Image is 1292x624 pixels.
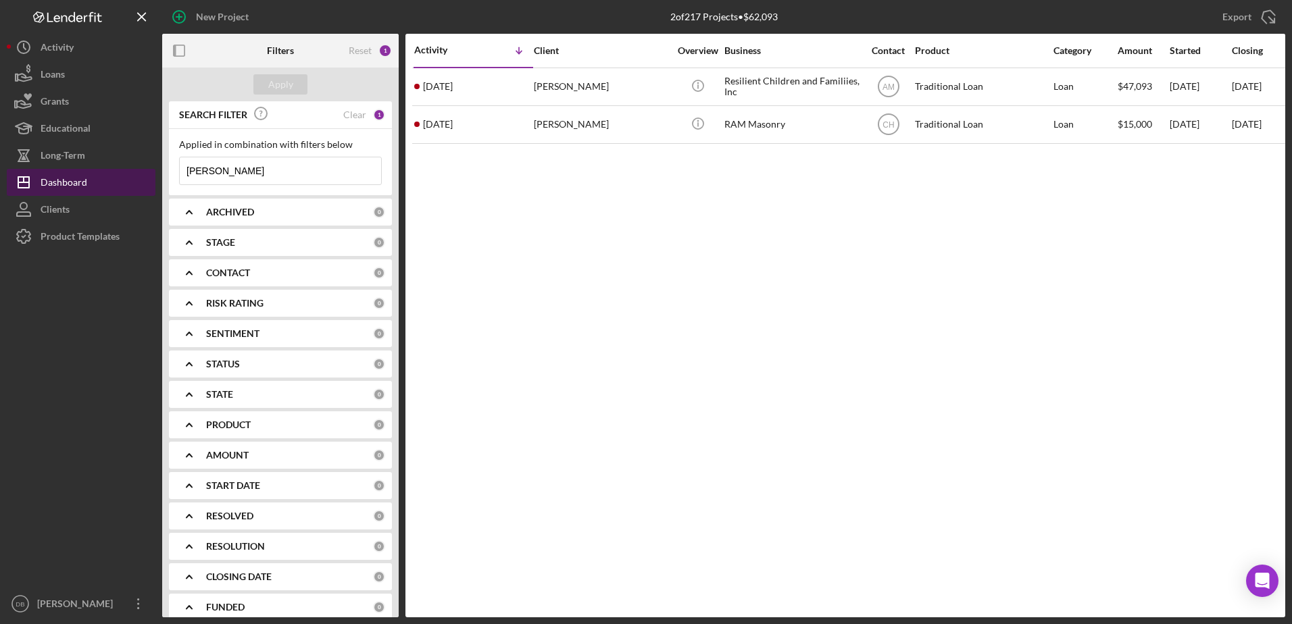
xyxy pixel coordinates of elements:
div: 0 [373,479,385,492]
div: Activity [414,45,474,55]
div: 0 [373,388,385,400]
div: Apply [268,74,293,95]
div: Product [915,45,1050,56]
div: RAM Masonry [724,107,860,142]
b: Filters [267,45,294,56]
button: Product Templates [7,223,155,250]
time: [DATE] [1232,118,1262,130]
div: Long-Term [41,142,85,172]
b: SENTIMENT [206,328,259,339]
div: 2 of 217 Projects • $62,093 [670,11,778,22]
div: Started [1170,45,1231,56]
div: Loan [1053,69,1116,105]
div: Client [534,45,669,56]
text: DB [16,600,24,608]
button: Clients [7,196,155,223]
div: [PERSON_NAME] [534,69,669,105]
div: Business [724,45,860,56]
b: ARCHIVED [206,207,254,217]
text: CH [883,120,894,130]
button: Export [1209,3,1285,30]
button: Dashboard [7,169,155,196]
div: $15,000 [1118,107,1168,142]
button: Loans [7,61,155,88]
div: Educational [41,115,91,145]
div: Loan [1053,107,1116,142]
button: New Project [162,3,262,30]
b: CONTACT [206,267,250,278]
b: STAGE [206,237,235,248]
time: [DATE] [1232,80,1262,92]
div: Export [1222,3,1251,30]
div: 0 [373,601,385,613]
div: [DATE] [1170,69,1231,105]
button: Long-Term [7,142,155,169]
button: DB[PERSON_NAME] [7,590,155,617]
div: Dashboard [41,169,87,199]
div: 0 [373,206,385,218]
div: Clients [41,196,70,226]
b: PRODUCT [206,419,251,430]
button: Activity [7,34,155,61]
div: Reset [349,45,372,56]
b: RESOLVED [206,511,253,521]
div: 0 [373,328,385,340]
b: CLOSING DATE [206,571,272,582]
div: Clear [343,109,366,120]
b: RISK RATING [206,298,264,309]
div: Loans [41,61,65,91]
div: Traditional Loan [915,69,1050,105]
b: RESOLUTION [206,541,265,552]
div: Resilient Children and Familiies, Inc [724,69,860,105]
div: 0 [373,510,385,522]
div: Applied in combination with filters below [179,139,382,150]
div: 0 [373,419,385,431]
div: Traditional Loan [915,107,1050,142]
div: Grants [41,88,69,118]
b: START DATE [206,480,260,491]
div: 0 [373,540,385,552]
div: Open Intercom Messenger [1246,565,1278,597]
button: Apply [253,74,307,95]
b: AMOUNT [206,450,249,461]
div: Amount [1118,45,1168,56]
div: Activity [41,34,74,64]
div: Overview [672,45,723,56]
div: Category [1053,45,1116,56]
div: New Project [196,3,249,30]
div: $47,093 [1118,69,1168,105]
div: 0 [373,297,385,309]
div: [PERSON_NAME] [34,590,122,621]
div: 0 [373,236,385,249]
div: 1 [373,109,385,121]
button: Educational [7,115,155,142]
div: [DATE] [1170,107,1231,142]
b: SEARCH FILTER [179,109,247,120]
div: [PERSON_NAME] [534,107,669,142]
time: 2025-07-21 18:19 [423,81,453,92]
button: Grants [7,88,155,115]
div: 0 [373,267,385,279]
div: 0 [373,571,385,583]
b: FUNDED [206,602,245,613]
div: Contact [863,45,914,56]
text: AM [883,82,895,92]
time: 2025-01-06 07:11 [423,119,453,130]
div: 0 [373,449,385,461]
div: Product Templates [41,223,120,253]
div: 0 [373,358,385,370]
b: STATE [206,389,233,400]
div: 1 [378,44,392,57]
b: STATUS [206,359,240,369]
